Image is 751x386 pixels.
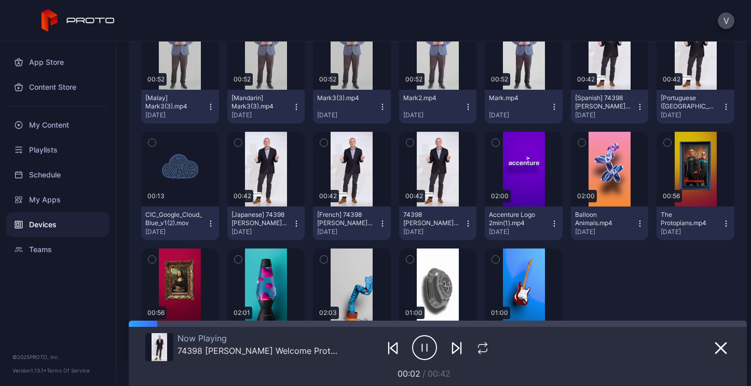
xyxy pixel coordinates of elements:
[317,228,378,236] div: [DATE]
[718,12,734,29] button: V
[317,211,374,227] div: [French] 74398 Stuart Welcome Proto 2025.mp4
[6,50,110,75] a: App Store
[12,367,47,374] span: Version 1.13.1 •
[403,111,465,119] div: [DATE]
[485,206,563,240] button: Accenture Logo 2min(1).mp4[DATE]
[657,90,734,123] button: [Portuguese ([GEOGRAPHIC_DATA])] 74398 [PERSON_NAME] Welcome Proto 2025.mp4[DATE]
[145,228,207,236] div: [DATE]
[661,94,718,111] div: [Portuguese (Brazil)] 74398 Stuart Welcome Proto 2025.mp4
[47,367,90,374] a: Terms Of Service
[231,211,289,227] div: [Japanese] 74398 Stuart Welcome Proto 2025.mp4
[399,90,477,123] button: Mark2.mp4[DATE]
[422,368,426,379] span: /
[6,237,110,262] a: Teams
[231,111,293,119] div: [DATE]
[12,353,103,361] div: © 2025 PROTO, Inc.
[571,206,649,240] button: Balloon Animals.mp4[DATE]
[145,94,202,111] div: [Malay] Mark3(3).mp4
[6,187,110,212] a: My Apps
[571,90,649,123] button: [Spanish] 74398 [PERSON_NAME] Welcome Proto 2025.mp4[DATE]
[6,113,110,137] a: My Content
[403,228,465,236] div: [DATE]
[661,111,722,119] div: [DATE]
[141,206,219,240] button: CIC_Google_Cloud_Blue_v1(2).mov[DATE]
[398,368,420,379] span: 00:02
[6,137,110,162] a: Playlists
[489,228,550,236] div: [DATE]
[177,333,340,343] div: Now Playing
[145,111,207,119] div: [DATE]
[317,94,374,102] div: Mark3(3).mp4
[317,111,378,119] div: [DATE]
[657,206,734,240] button: The Protopians.mp4[DATE]
[227,90,305,123] button: [Mandarin] Mark3(3).mp4[DATE]
[227,206,305,240] button: [Japanese] 74398 [PERSON_NAME] Welcome Proto 2025.mp4[DATE]
[489,94,546,102] div: Mark.mp4
[489,211,546,227] div: Accenture Logo 2min(1).mp4
[489,111,550,119] div: [DATE]
[177,346,340,356] div: 74398 Stuart Welcome Proto 2025.mp4
[399,206,477,240] button: 74398 [PERSON_NAME] Welcome Proto 2025.mp4[DATE]
[575,211,632,227] div: Balloon Animals.mp4
[141,90,219,123] button: [Malay] Mark3(3).mp4[DATE]
[313,90,391,123] button: Mark3(3).mp4[DATE]
[403,94,460,102] div: Mark2.mp4
[428,368,450,379] span: 00:42
[231,94,289,111] div: [Mandarin] Mark3(3).mp4
[661,211,718,227] div: The Protopians.mp4
[575,111,636,119] div: [DATE]
[661,228,722,236] div: [DATE]
[231,228,293,236] div: [DATE]
[403,211,460,227] div: 74398 Stuart Welcome Proto 2025.mp4
[6,162,110,187] a: Schedule
[6,75,110,100] a: Content Store
[145,211,202,227] div: CIC_Google_Cloud_Blue_v1(2).mov
[313,206,391,240] button: [French] 74398 [PERSON_NAME] Welcome Proto 2025.mp4[DATE]
[575,94,632,111] div: [Spanish] 74398 Stuart Welcome Proto 2025.mp4
[6,212,110,237] a: Devices
[485,90,563,123] button: Mark.mp4[DATE]
[575,228,636,236] div: [DATE]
